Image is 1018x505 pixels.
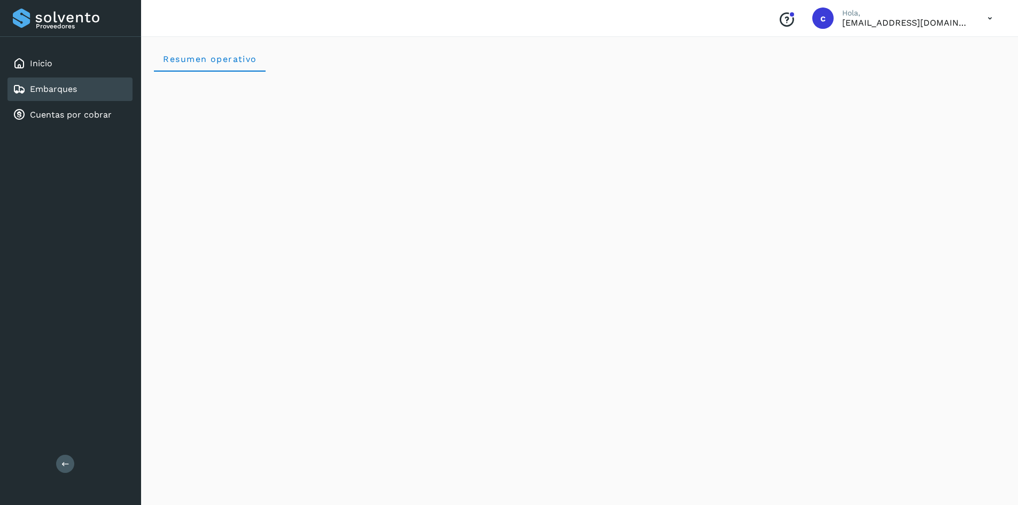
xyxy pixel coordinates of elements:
span: Resumen operativo [162,54,257,64]
p: Proveedores [36,22,128,30]
a: Cuentas por cobrar [30,110,112,120]
p: cuentas3@enlacesmet.com.mx [842,18,970,28]
a: Embarques [30,84,77,94]
div: Inicio [7,52,133,75]
div: Embarques [7,77,133,101]
div: Cuentas por cobrar [7,103,133,127]
a: Inicio [30,58,52,68]
p: Hola, [842,9,970,18]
